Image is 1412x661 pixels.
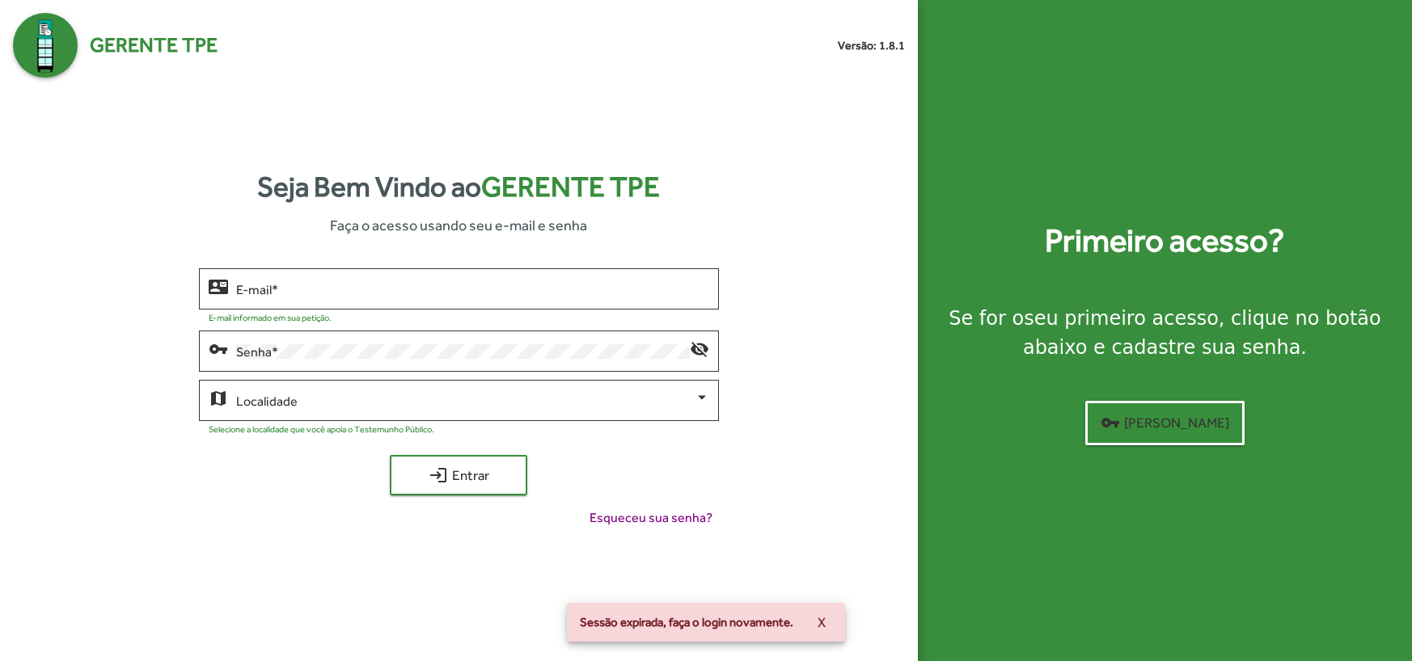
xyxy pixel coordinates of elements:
[818,608,826,637] span: X
[330,214,587,236] span: Faça o acesso usando seu e-mail e senha
[209,388,228,407] mat-icon: map
[481,171,660,203] span: Gerente TPE
[838,37,905,54] small: Versão: 1.8.1
[209,424,434,434] mat-hint: Selecione a localidade que você apoia o Testemunho Público.
[13,13,78,78] img: Logo Gerente
[580,614,793,630] span: Sessão expirada, faça o login novamente.
[390,455,527,495] button: Entrar
[209,339,228,358] mat-icon: vpn_key
[1024,307,1219,330] strong: seu primeiro acesso
[1045,217,1284,265] strong: Primeiro acesso?
[429,465,448,485] mat-icon: login
[257,166,660,208] strong: Seja Bem Vindo ao
[1085,401,1245,445] button: [PERSON_NAME]
[690,339,709,358] mat-icon: visibility_off
[1101,413,1120,432] mat-icon: vpn_key
[1101,408,1229,437] span: [PERSON_NAME]
[209,313,332,322] mat-hint: E-mail informado em sua petição.
[209,276,228,296] mat-icon: contact_mail
[404,461,513,490] span: Entrar
[590,508,712,528] span: Esqueceu sua senha?
[90,30,218,61] span: Gerente TPE
[805,608,839,637] button: X
[937,304,1393,362] div: Se for o , clique no botão abaixo e cadastre sua senha.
